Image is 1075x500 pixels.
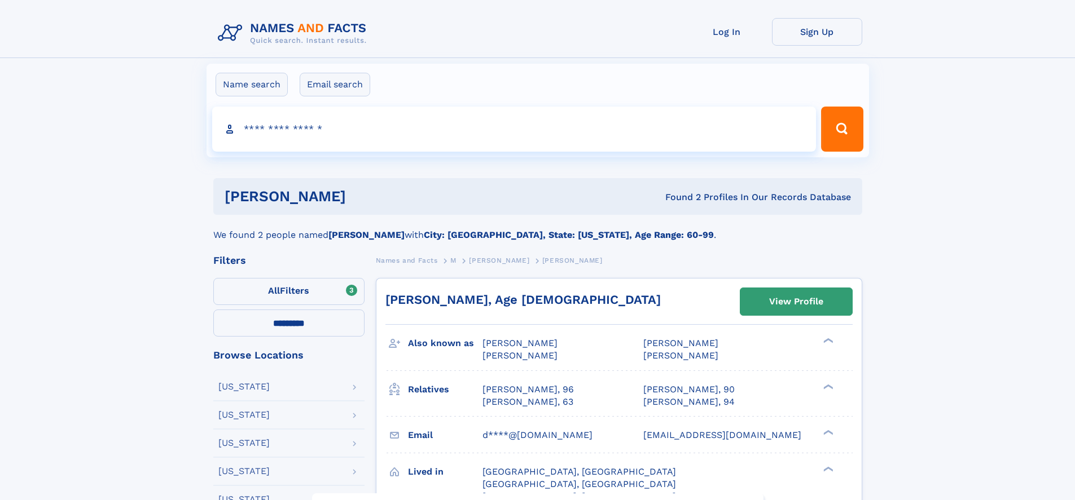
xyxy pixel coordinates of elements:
[542,256,603,264] span: [PERSON_NAME]
[408,462,482,481] h3: Lived in
[820,428,834,436] div: ❯
[772,18,862,46] a: Sign Up
[450,256,457,264] span: M
[450,253,457,267] a: M
[482,396,573,408] a: [PERSON_NAME], 63
[268,285,280,296] span: All
[408,426,482,445] h3: Email
[482,350,558,361] span: [PERSON_NAME]
[469,253,529,267] a: [PERSON_NAME]
[740,288,852,315] a: View Profile
[218,439,270,448] div: [US_STATE]
[213,215,862,242] div: We found 2 people named with .
[225,189,506,203] h1: [PERSON_NAME]
[643,396,735,408] a: [PERSON_NAME], 94
[643,383,735,396] a: [PERSON_NAME], 90
[328,229,405,240] b: [PERSON_NAME]
[218,467,270,476] div: [US_STATE]
[820,337,834,344] div: ❯
[820,383,834,390] div: ❯
[213,255,365,266] div: Filters
[482,383,574,396] a: [PERSON_NAME], 96
[300,73,370,96] label: Email search
[821,107,863,152] button: Search Button
[482,466,676,477] span: [GEOGRAPHIC_DATA], [GEOGRAPHIC_DATA]
[482,479,676,489] span: [GEOGRAPHIC_DATA], [GEOGRAPHIC_DATA]
[408,380,482,399] h3: Relatives
[385,293,661,307] a: [PERSON_NAME], Age [DEMOGRAPHIC_DATA]
[376,253,438,267] a: Names and Facts
[424,229,714,240] b: City: [GEOGRAPHIC_DATA], State: [US_STATE], Age Range: 60-99
[769,289,823,315] div: View Profile
[643,338,718,348] span: [PERSON_NAME]
[213,18,376,48] img: Logo Names and Facts
[469,256,529,264] span: [PERSON_NAME]
[482,338,558,348] span: [PERSON_NAME]
[213,350,365,360] div: Browse Locations
[643,430,801,440] span: [EMAIL_ADDRESS][DOMAIN_NAME]
[213,278,365,305] label: Filters
[506,191,851,203] div: Found 2 Profiles In Our Records Database
[820,465,834,472] div: ❯
[218,382,270,391] div: [US_STATE]
[643,350,718,361] span: [PERSON_NAME]
[408,334,482,353] h3: Also known as
[216,73,288,96] label: Name search
[212,107,817,152] input: search input
[682,18,772,46] a: Log In
[218,410,270,419] div: [US_STATE]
